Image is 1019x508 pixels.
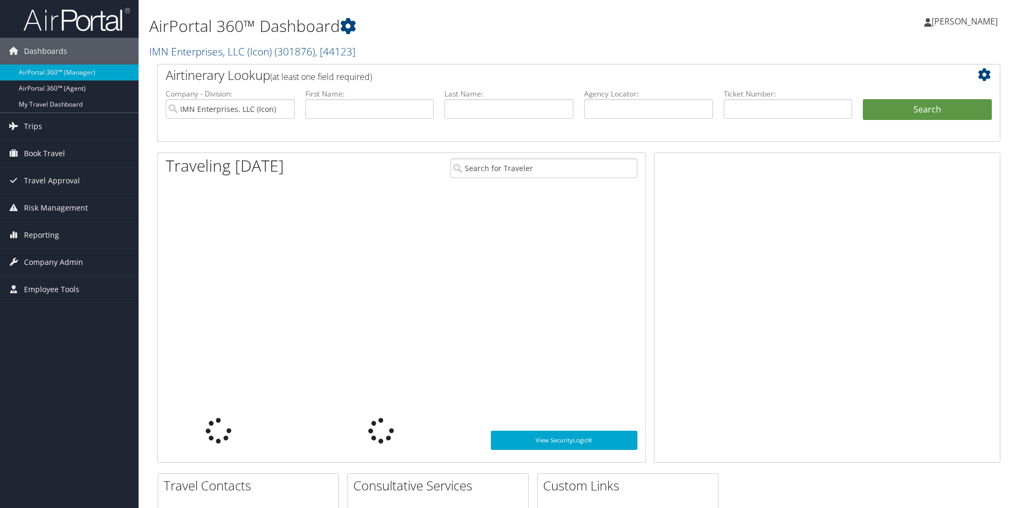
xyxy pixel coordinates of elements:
[149,44,355,59] a: IMN Enterprises, LLC (Icon)
[24,195,88,221] span: Risk Management
[315,44,355,59] span: , [ 44123 ]
[24,167,80,194] span: Travel Approval
[166,155,284,177] h1: Traveling [DATE]
[924,5,1008,37] a: [PERSON_NAME]
[932,15,998,27] span: [PERSON_NAME]
[166,66,921,84] h2: Airtinerary Lookup
[274,44,315,59] span: ( 301876 )
[24,222,59,248] span: Reporting
[491,431,637,450] a: View SecurityLogic®
[543,477,718,495] h2: Custom Links
[270,71,372,83] span: (at least one field required)
[450,158,637,178] input: Search for Traveler
[24,249,83,276] span: Company Admin
[24,113,42,140] span: Trips
[353,477,528,495] h2: Consultative Services
[305,88,434,99] label: First Name:
[584,88,713,99] label: Agency Locator:
[24,38,67,64] span: Dashboards
[724,88,853,99] label: Ticket Number:
[24,276,79,303] span: Employee Tools
[164,477,338,495] h2: Travel Contacts
[23,7,130,32] img: airportal-logo.png
[863,99,992,120] button: Search
[24,140,65,167] span: Book Travel
[149,15,722,37] h1: AirPortal 360™ Dashboard
[444,88,573,99] label: Last Name:
[166,88,295,99] label: Company - Division:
